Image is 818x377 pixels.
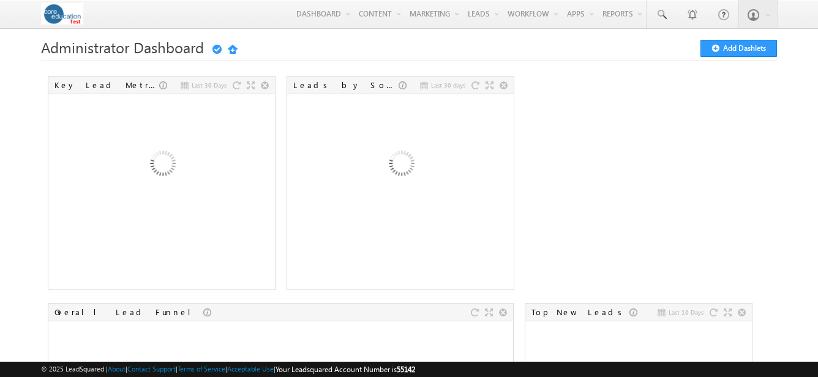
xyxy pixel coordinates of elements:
[531,307,629,318] div: Top New Leads
[276,365,415,374] span: Your Leadsquared Account Number is
[397,365,415,374] span: 55142
[700,40,777,57] button: Add Dashlets
[293,80,399,91] div: Leads by Sources
[96,100,228,231] img: Loading...
[127,365,176,373] a: Contact Support
[41,37,204,57] span: Administrator Dashboard
[54,80,159,91] div: Key Lead Metrics
[227,365,274,373] a: Acceptable Use
[335,100,467,231] img: Loading...
[54,307,203,318] div: Overall Lead Funnel
[431,80,465,91] span: Last 30 days
[41,3,83,24] img: Custom Logo
[669,307,704,318] span: Last 10 Days
[178,365,225,373] a: Terms of Service
[41,364,415,375] span: © 2025 LeadSquared | | | | |
[108,365,126,373] a: About
[192,80,227,91] span: Last 30 Days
